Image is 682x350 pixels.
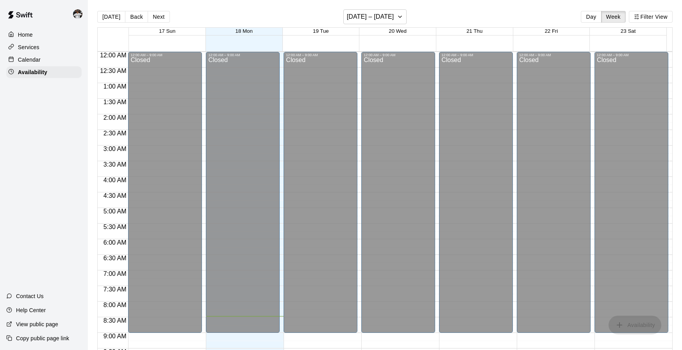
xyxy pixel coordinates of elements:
[519,53,588,57] div: 12:00 AM – 9:00 AM
[102,83,129,90] span: 1:00 AM
[18,68,47,76] p: Availability
[16,334,69,342] p: Copy public page link
[313,28,329,34] button: 19 Tue
[361,52,435,333] div: 12:00 AM – 9:00 AM: Closed
[347,11,394,22] h6: [DATE] – [DATE]
[73,9,82,19] img: Brandon Barnes
[343,9,407,24] button: [DATE] – [DATE]
[6,54,82,66] a: Calendar
[597,57,666,336] div: Closed
[18,56,41,64] p: Calendar
[284,52,357,333] div: 12:00 AM – 9:00 AM: Closed
[597,53,666,57] div: 12:00 AM – 9:00 AM
[102,270,129,277] span: 7:00 AM
[6,29,82,41] a: Home
[235,28,252,34] button: 18 Mon
[16,292,44,300] p: Contact Us
[519,57,588,336] div: Closed
[601,11,626,23] button: Week
[128,52,202,333] div: 12:00 AM – 9:00 AM: Closed
[208,57,277,336] div: Closed
[159,28,175,34] button: 17 Sun
[102,192,129,199] span: 4:30 AM
[130,57,200,336] div: Closed
[441,53,511,57] div: 12:00 AM – 9:00 AM
[102,130,129,137] span: 2:30 AM
[102,146,129,152] span: 3:00 AM
[439,52,513,333] div: 12:00 AM – 9:00 AM: Closed
[621,28,636,34] button: 23 Sat
[102,239,129,246] span: 6:00 AM
[71,6,88,22] div: Brandon Barnes
[208,53,277,57] div: 12:00 AM – 9:00 AM
[206,52,280,333] div: 12:00 AM – 9:00 AM: Closed
[98,52,129,59] span: 12:00 AM
[286,57,355,336] div: Closed
[102,208,129,215] span: 5:00 AM
[97,11,125,23] button: [DATE]
[364,53,433,57] div: 12:00 AM – 9:00 AM
[102,99,129,105] span: 1:30 AM
[98,68,129,74] span: 12:30 AM
[389,28,407,34] button: 20 Wed
[441,57,511,336] div: Closed
[595,52,668,333] div: 12:00 AM – 9:00 AM: Closed
[18,43,39,51] p: Services
[581,11,601,23] button: Day
[364,57,433,336] div: Closed
[102,333,129,339] span: 9:00 AM
[466,28,482,34] button: 21 Thu
[18,31,33,39] p: Home
[102,286,129,293] span: 7:30 AM
[102,114,129,121] span: 2:00 AM
[102,224,129,230] span: 5:30 AM
[125,11,148,23] button: Back
[6,41,82,53] a: Services
[6,66,82,78] a: Availability
[102,161,129,168] span: 3:30 AM
[102,255,129,261] span: 6:30 AM
[16,306,46,314] p: Help Center
[286,53,355,57] div: 12:00 AM – 9:00 AM
[609,321,661,328] span: You don't have the permission to add staff availability
[545,28,558,34] button: 22 Fri
[102,317,129,324] span: 8:30 AM
[148,11,170,23] button: Next
[16,320,58,328] p: View public page
[130,53,200,57] div: 12:00 AM – 9:00 AM
[517,52,591,333] div: 12:00 AM – 9:00 AM: Closed
[102,177,129,183] span: 4:00 AM
[102,302,129,308] span: 8:00 AM
[629,11,673,23] button: Filter View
